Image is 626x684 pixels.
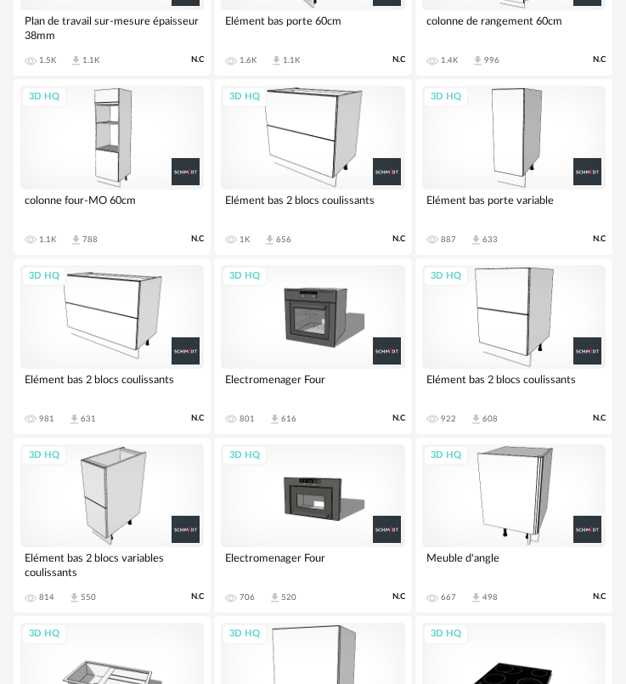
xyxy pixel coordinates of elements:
div: Elément bas porte 60cm [221,10,404,44]
div: 1.1K [39,235,56,245]
span: N.C [593,591,606,602]
div: 887 [441,235,456,245]
div: 633 [482,235,498,245]
div: 3D HQ [222,624,268,645]
div: 520 [281,592,296,602]
div: 814 [39,592,54,602]
div: 1.1K [82,55,99,65]
span: Download icon [263,234,276,246]
div: 656 [276,235,291,245]
div: 1.5K [39,55,56,65]
div: 616 [281,414,296,424]
span: Download icon [270,54,283,67]
a: 3D HQ colonne four-MO 60cm 1.1K Download icon 788 N.C [14,79,211,255]
div: 788 [82,235,98,245]
div: Elément bas porte variable [422,189,606,223]
span: N.C [191,54,204,65]
div: Elément bas 2 blocs variables coulissants [20,547,204,581]
span: N.C [392,413,405,424]
div: 3D HQ [21,445,67,466]
a: 3D HQ Elément bas porte variable 887 Download icon 633 N.C [415,79,612,255]
span: Download icon [70,234,82,246]
div: 667 [441,592,456,602]
div: Plan de travail sur-mesure épaisseur 38mm [20,10,204,44]
div: Electromenager Four [221,369,404,403]
span: N.C [392,591,405,602]
span: Download icon [471,54,484,67]
div: 1.4K [441,55,458,65]
div: 3D HQ [21,624,67,645]
span: N.C [593,413,606,424]
div: Elément bas 2 blocs coulissants [422,369,606,403]
span: Download icon [268,591,281,604]
div: 922 [441,414,456,424]
a: 3D HQ Elément bas 2 blocs variables coulissants 814 Download icon 550 N.C [14,438,211,613]
div: 631 [81,414,96,424]
span: Download icon [268,413,281,426]
span: Download icon [470,591,482,604]
span: Download icon [470,413,482,426]
span: N.C [392,234,405,245]
div: 608 [482,414,498,424]
div: 3D HQ [21,87,67,108]
div: 3D HQ [21,266,67,287]
span: N.C [392,54,405,65]
a: 3D HQ Elément bas 2 blocs coulissants 1K Download icon 656 N.C [214,79,411,255]
div: 706 [240,592,255,602]
span: Download icon [70,54,82,67]
a: 3D HQ Meuble d'angle 667 Download icon 498 N.C [415,438,612,613]
span: N.C [191,413,204,424]
a: 3D HQ Electromenager Four 801 Download icon 616 N.C [214,258,411,434]
div: 1K [240,235,250,245]
span: Download icon [470,234,482,246]
span: N.C [593,234,606,245]
div: 3D HQ [423,624,469,645]
span: Download icon [68,413,81,426]
div: 550 [81,592,96,602]
a: 3D HQ Elément bas 2 blocs coulissants 922 Download icon 608 N.C [415,258,612,434]
div: 1.6K [240,55,257,65]
div: 3D HQ [423,445,469,466]
span: N.C [191,234,204,245]
div: colonne de rangement 60cm [422,10,606,44]
div: 981 [39,414,54,424]
div: Elément bas 2 blocs coulissants [221,189,404,223]
span: N.C [191,591,204,602]
span: N.C [593,54,606,65]
div: 498 [482,592,498,602]
div: 3D HQ [222,87,268,108]
div: Meuble d'angle [422,547,606,581]
div: colonne four-MO 60cm [20,189,204,223]
div: 3D HQ [222,445,268,466]
div: 996 [484,55,499,65]
div: Electromenager Four [221,547,404,581]
div: 3D HQ [423,266,469,287]
div: Elément bas 2 blocs coulissants [20,369,204,403]
span: Download icon [68,591,81,604]
div: 801 [240,414,255,424]
a: 3D HQ Elément bas 2 blocs coulissants 981 Download icon 631 N.C [14,258,211,434]
div: 1.1K [283,55,300,65]
a: 3D HQ Electromenager Four 706 Download icon 520 N.C [214,438,411,613]
div: 3D HQ [222,266,268,287]
div: 3D HQ [423,87,469,108]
